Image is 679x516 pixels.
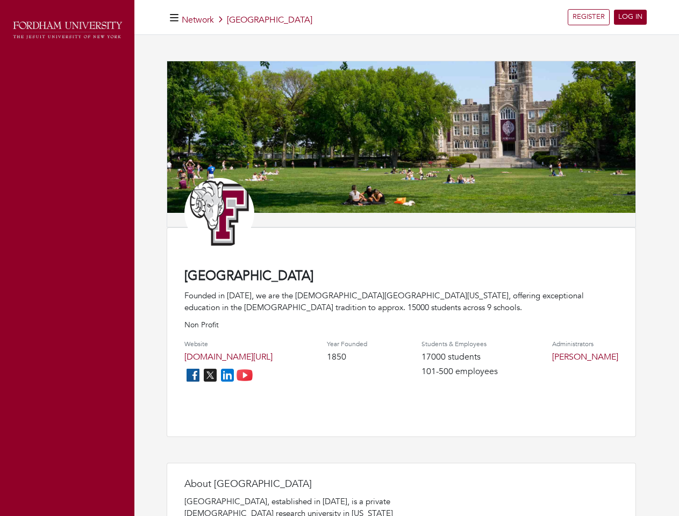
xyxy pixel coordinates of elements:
[552,340,618,348] h4: Administrators
[219,367,236,384] img: linkedin_icon-84db3ca265f4ac0988026744a78baded5d6ee8239146f80404fb69c9eee6e8e7.png
[327,352,367,362] h4: 1850
[421,340,498,348] h4: Students & Employees
[11,19,124,41] img: fordham_logo.png
[202,367,219,384] img: twitter_icon-7d0bafdc4ccc1285aa2013833b377ca91d92330db209b8298ca96278571368c9.png
[236,367,253,384] img: youtube_icon-fc3c61c8c22f3cdcae68f2f17984f5f016928f0ca0694dd5da90beefb88aa45e.png
[568,9,610,25] a: REGISTER
[184,290,618,314] div: Founded in [DATE], we are the [DEMOGRAPHIC_DATA][GEOGRAPHIC_DATA][US_STATE], offering exceptional...
[614,10,647,25] a: LOG IN
[184,478,399,490] h4: About [GEOGRAPHIC_DATA]
[184,340,273,348] h4: Website
[184,319,618,331] p: Non Profit
[421,352,498,362] h4: 17000 students
[184,269,618,284] h4: [GEOGRAPHIC_DATA]
[421,367,498,377] h4: 101-500 employees
[184,367,202,384] img: facebook_icon-256f8dfc8812ddc1b8eade64b8eafd8a868ed32f90a8d2bb44f507e1979dbc24.png
[182,14,214,26] a: Network
[167,61,635,213] img: 683a5b8e835635248a5481166db1a0f398a14ab9.jpg
[327,340,367,348] h4: Year Founded
[182,15,312,25] h5: [GEOGRAPHIC_DATA]
[184,178,254,248] img: Athletic_Logo_Primary_Letter_Mark_1.jpg
[184,351,273,363] a: [DOMAIN_NAME][URL]
[552,351,618,363] a: [PERSON_NAME]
